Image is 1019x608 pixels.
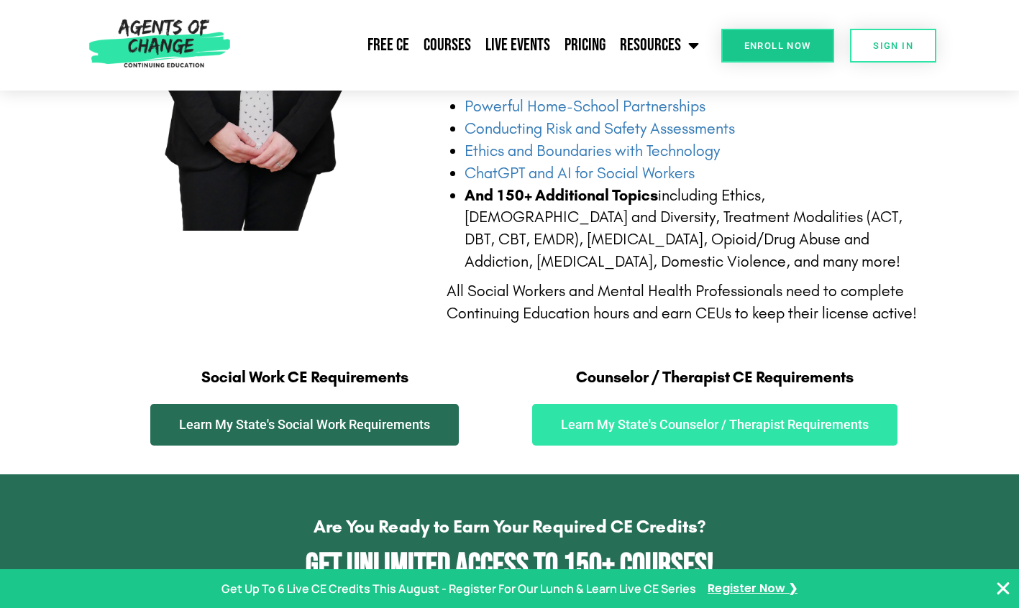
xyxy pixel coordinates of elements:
b: And 150+ Additional Topics [465,186,658,205]
a: Live Events [478,27,557,63]
span: SIGN IN [873,41,913,50]
div: All Social Workers and Mental Health Professionals need to complete Continuing Education hours an... [447,280,920,325]
a: Learn My State's Social Work Requirements [150,404,459,446]
a: Enroll Now [721,29,834,63]
h4: Are You Ready to Earn Your Required CE Credits? [43,517,976,535]
a: Ethics and Boundaries with Technology [465,142,720,160]
span: Learn My State's Counselor / Therapist Requirements [561,418,869,431]
a: Learn My State's Counselor / Therapist Requirements [532,404,897,446]
li: including Ethics, [DEMOGRAPHIC_DATA] and Diversity, Treatment Modalities (ACT, DBT, CBT, EMDR), [... [465,185,920,273]
p: Get Up To 6 Live CE Credits This August - Register For Our Lunch & Learn Live CE Series [221,579,696,599]
a: Register Now ❯ [708,579,798,599]
a: Courses [416,27,478,63]
a: ChatGPT and AI for Social Workers [465,164,695,183]
span: Enroll Now [744,41,811,50]
a: SIGN IN [850,29,936,63]
button: Close Banner [995,580,1012,597]
a: Resources [613,27,706,63]
nav: Menu [237,27,706,63]
a: Conducting Risk and Safety Assessments [465,119,735,138]
span: Counselor / Therapist CE Requirements [576,368,854,387]
a: Free CE [360,27,416,63]
a: Pricing [557,27,613,63]
span: Learn My State's Social Work Requirements [179,418,430,431]
span: Social Work CE Requirements [201,368,408,387]
h2: Get Unlimited Access to 150+ Courses! [43,550,976,582]
a: Powerful Home-School Partnerships [465,97,705,116]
